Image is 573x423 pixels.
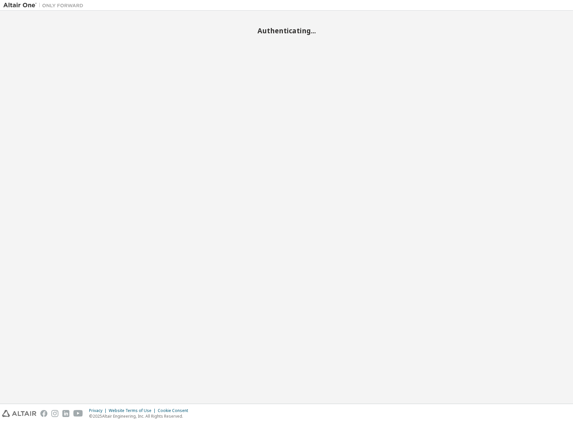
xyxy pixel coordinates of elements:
[89,413,192,419] p: © 2025 Altair Engineering, Inc. All Rights Reserved.
[89,408,109,413] div: Privacy
[73,410,83,417] img: youtube.svg
[158,408,192,413] div: Cookie Consent
[2,410,36,417] img: altair_logo.svg
[3,2,87,9] img: Altair One
[62,410,69,417] img: linkedin.svg
[51,410,58,417] img: instagram.svg
[109,408,158,413] div: Website Terms of Use
[3,26,570,35] h2: Authenticating...
[40,410,47,417] img: facebook.svg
